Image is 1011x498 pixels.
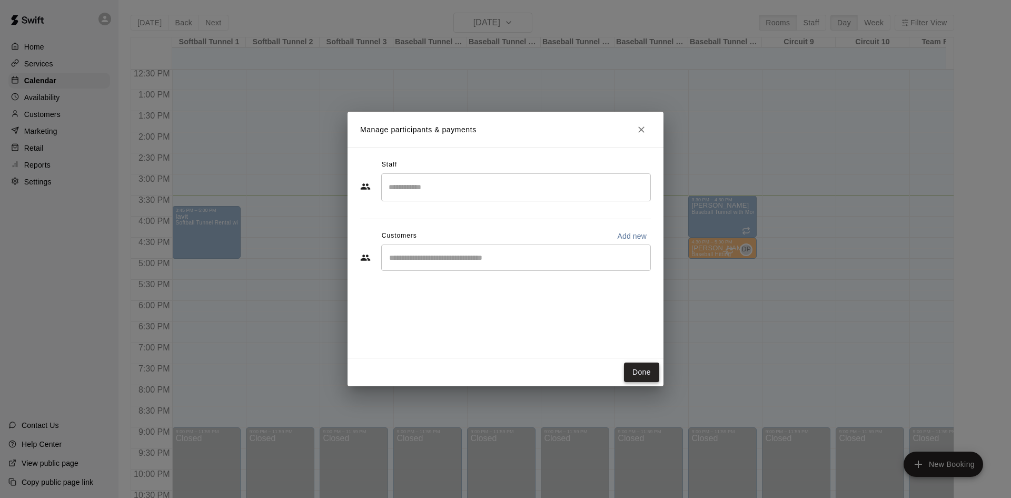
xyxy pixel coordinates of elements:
svg: Staff [360,181,371,192]
p: Add new [617,231,647,241]
p: Manage participants & payments [360,124,477,135]
div: Search staff [381,173,651,201]
span: Staff [382,157,397,173]
button: Done [624,363,659,382]
svg: Customers [360,252,371,263]
div: Start typing to search customers... [381,245,651,271]
span: Customers [382,228,417,245]
button: Close [632,120,651,139]
button: Add new [613,228,651,245]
